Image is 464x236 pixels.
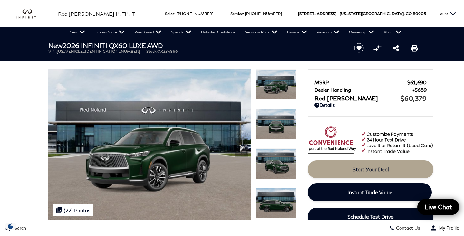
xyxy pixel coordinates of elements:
span: QX334866 [157,49,178,54]
button: Open user profile menu [425,220,464,236]
a: Pre-Owned [130,27,166,37]
img: New 2026 DEEP EMERALD INFINITI LUXE AWD image 2 [256,109,296,139]
img: INFINITI [16,9,48,19]
a: Express Store [90,27,130,37]
span: : [174,11,175,16]
a: Research [312,27,344,37]
a: Service & Parts [240,27,282,37]
a: [PHONE_NUMBER] [176,11,213,16]
a: Live Chat [417,199,459,215]
span: Search [10,225,26,231]
a: Details [314,102,427,108]
span: MSRP [314,80,407,85]
span: Live Chat [421,203,455,211]
a: Specials [166,27,196,37]
a: Unlimited Confidence [196,27,240,37]
span: Schedule Test Drive [347,213,394,220]
span: Service [230,11,243,16]
img: New 2026 DEEP EMERALD INFINITI LUXE AWD image 3 [256,148,296,179]
div: (22) Photos [53,204,93,216]
strong: New [48,42,63,49]
a: MSRP $61,690 [314,80,427,85]
a: Print this New 2026 INFINITI QX60 LUXE AWD [411,44,418,52]
a: Schedule Test Drive [308,208,433,226]
a: Red [PERSON_NAME] $60,379 [314,94,427,102]
span: Red [PERSON_NAME] [314,95,401,102]
span: Red [PERSON_NAME] INFINITI [58,11,137,17]
nav: Main Navigation [64,27,406,37]
a: Dealer Handling $689 [314,87,427,93]
a: About [379,27,406,37]
section: Click to Open Cookie Consent Modal [3,223,18,230]
span: $689 [412,87,427,93]
span: [US_VEHICLE_IDENTIFICATION_NUMBER] [57,49,140,54]
a: New [64,27,90,37]
span: VIN: [48,49,57,54]
a: [STREET_ADDRESS] • [US_STATE][GEOGRAPHIC_DATA], CO 80905 [298,11,426,16]
img: New 2026 DEEP EMERALD INFINITI LUXE AWD image 1 [48,69,251,221]
span: Contact Us [394,225,420,231]
a: Start Your Deal [308,160,433,178]
a: Red [PERSON_NAME] INFINITI [58,10,137,18]
button: Compare vehicle [372,43,382,53]
img: New 2026 DEEP EMERALD INFINITI LUXE AWD image 1 [256,69,296,100]
span: Stock: [146,49,157,54]
a: Ownership [344,27,379,37]
a: [PHONE_NUMBER] [245,11,282,16]
span: Start Your Deal [353,166,389,172]
div: Next [235,138,248,157]
h1: 2026 INFINITI QX60 LUXE AWD [48,42,343,49]
a: Instant Trade Value [308,183,432,201]
span: $60,379 [401,94,427,102]
button: Save vehicle [352,43,366,53]
span: My Profile [437,225,459,231]
span: Dealer Handling [314,87,412,93]
span: $61,690 [407,80,427,85]
img: New 2026 DEEP EMERALD INFINITI LUXE AWD image 4 [256,188,296,219]
a: Finance [282,27,312,37]
a: Share this New 2026 INFINITI QX60 LUXE AWD [393,44,399,52]
span: : [243,11,244,16]
img: Opt-Out Icon [3,223,18,230]
span: Sales [165,11,174,16]
span: Instant Trade Value [347,189,392,195]
a: infiniti [16,9,48,19]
